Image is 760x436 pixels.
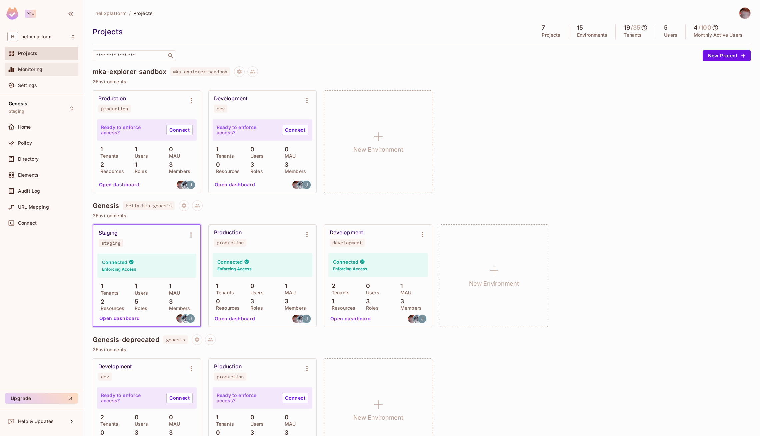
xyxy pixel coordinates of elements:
p: Users [247,421,264,427]
p: Resources [97,169,124,174]
p: Environments [577,32,608,38]
p: 3 [247,298,254,305]
h1: New Environment [353,145,403,155]
span: genesis [163,335,188,344]
img: michael.amato@helix.com [181,314,190,323]
h1: New Environment [353,413,403,423]
p: Members [166,306,190,311]
h1: New Environment [469,279,519,289]
p: Ready to enforce access? [101,125,161,135]
div: development [332,240,362,245]
p: 1 [213,414,218,421]
p: Resources [213,305,240,311]
p: Ready to enforce access? [217,125,277,135]
p: Ready to enforce access? [217,393,277,403]
button: Open dashboard [96,179,142,190]
p: 1 [328,298,334,305]
span: Home [18,124,31,130]
div: Pro [25,10,36,18]
p: 0 [281,414,289,421]
p: Tenants [97,290,119,296]
h5: / 35 [631,24,640,31]
p: 1 [131,161,137,168]
img: david.earl@helix.com [177,181,185,189]
img: david.earl@helix.com [408,315,416,323]
span: Help & Updates [18,419,54,424]
span: mka-explorer-sandbox [170,67,230,76]
h5: / 100 [698,24,711,31]
span: helixplatform [95,10,126,16]
h6: Enforcing Access [333,266,367,272]
h4: Connected [333,259,358,265]
h5: 7 [542,24,545,31]
p: 2 [97,298,104,305]
span: helix-hrn-genesis [123,201,175,210]
div: Projects [93,27,530,37]
div: production [217,374,244,379]
img: David Earl [739,8,750,19]
button: Open dashboard [212,179,258,190]
p: Roles [131,306,147,311]
button: Environment settings [184,228,198,242]
p: 3 [166,298,173,305]
img: john.corrales@helix.com [302,315,311,323]
button: New Project [703,50,751,61]
p: MAU [397,290,411,295]
p: Resources [213,169,240,174]
span: Connect [18,220,37,226]
p: Projects [542,32,560,38]
p: Members [281,305,306,311]
span: Projects [18,51,37,56]
h5: 15 [577,24,583,31]
h5: 5 [664,24,668,31]
button: Environment settings [416,228,429,241]
p: 1 [131,283,137,290]
div: Production [214,363,242,370]
p: 3 [166,429,173,436]
img: michael.amato@helix.com [182,181,190,189]
h4: Connected [217,259,243,265]
img: michael.amato@helix.com [413,315,421,323]
p: 1 [131,146,137,153]
p: Tenants [624,32,642,38]
span: Directory [18,156,39,162]
p: 5 [131,298,138,305]
h5: 4 [694,24,698,31]
span: Genesis [9,101,27,106]
p: 3 [131,429,138,436]
p: Tenants [213,153,234,159]
span: Projects [133,10,153,16]
h6: Enforcing Access [217,266,252,272]
span: Monitoring [18,67,43,72]
p: 3 [281,298,288,305]
p: 0 [247,146,254,153]
p: 0 [166,414,173,421]
p: Members [166,169,190,174]
p: Users [131,290,148,296]
span: Audit Log [18,188,40,194]
p: 0 [247,283,254,289]
p: 1 [397,283,403,289]
img: michael.amato@helix.com [297,181,306,189]
p: Resources [97,306,124,311]
span: H [7,32,18,41]
h4: Genesis-deprecated [93,336,159,344]
img: SReyMgAAAABJRU5ErkJggg== [6,7,18,20]
p: Resources [328,305,355,311]
p: 2 [328,283,335,289]
button: Environment settings [300,362,314,375]
p: 2 [97,161,104,168]
p: 3 [247,161,254,168]
span: Project settings [234,70,245,76]
p: Roles [131,169,147,174]
h4: mka-explorer-sandbox [93,68,166,76]
p: Members [281,169,306,174]
p: 0 [213,298,220,305]
p: Tenants [97,153,118,159]
p: 0 [213,429,220,436]
p: Users [131,421,148,427]
p: Tenants [213,421,234,427]
div: production [101,106,128,111]
p: Users [363,290,379,295]
p: Roles [363,305,379,311]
